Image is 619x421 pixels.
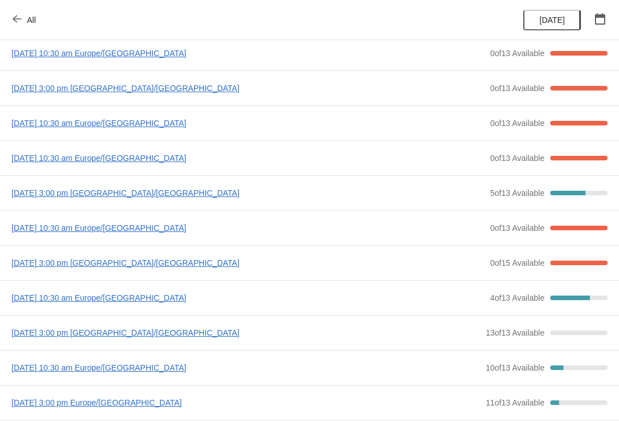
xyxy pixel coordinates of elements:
span: 11 of 13 Available [485,398,544,407]
span: 0 of 15 Available [490,258,544,267]
button: All [6,10,45,30]
button: [DATE] [523,10,581,30]
span: 0 of 13 Available [490,154,544,163]
span: 0 of 13 Available [490,119,544,128]
span: All [27,15,36,25]
span: 10 of 13 Available [485,363,544,372]
span: [DATE] 3:00 pm [GEOGRAPHIC_DATA]/[GEOGRAPHIC_DATA] [11,82,484,94]
span: [DATE] 10:30 am Europe/[GEOGRAPHIC_DATA] [11,362,480,373]
span: 5 of 13 Available [490,188,544,198]
span: [DATE] 10:30 am Europe/[GEOGRAPHIC_DATA] [11,48,484,59]
span: [DATE] 3:00 pm Europe/[GEOGRAPHIC_DATA] [11,397,480,408]
span: 0 of 13 Available [490,223,544,233]
span: [DATE] 3:00 pm [GEOGRAPHIC_DATA]/[GEOGRAPHIC_DATA] [11,257,484,269]
span: [DATE] 10:30 am Europe/[GEOGRAPHIC_DATA] [11,222,484,234]
span: [DATE] [539,15,565,25]
span: [DATE] 10:30 am Europe/[GEOGRAPHIC_DATA] [11,292,484,304]
span: [DATE] 3:00 pm [GEOGRAPHIC_DATA]/[GEOGRAPHIC_DATA] [11,327,480,339]
span: [DATE] 10:30 am Europe/[GEOGRAPHIC_DATA] [11,117,484,129]
span: 4 of 13 Available [490,293,544,302]
span: 0 of 13 Available [490,49,544,58]
span: 13 of 13 Available [485,328,544,337]
span: [DATE] 3:00 pm [GEOGRAPHIC_DATA]/[GEOGRAPHIC_DATA] [11,187,484,199]
span: [DATE] 10:30 am Europe/[GEOGRAPHIC_DATA] [11,152,484,164]
span: 0 of 13 Available [490,84,544,93]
